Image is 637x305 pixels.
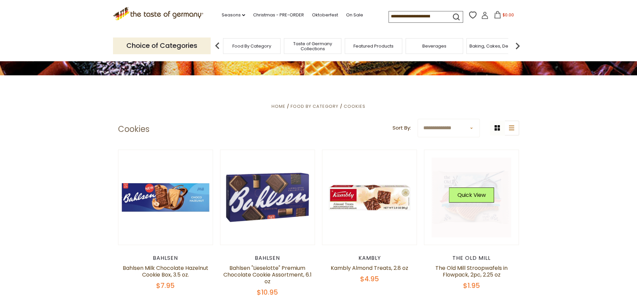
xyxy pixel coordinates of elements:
a: Christmas - PRE-ORDER [253,11,304,19]
a: On Sale [346,11,363,19]
a: Home [272,103,286,109]
a: The Old Mill Stroopwafels in Flowpack, 2pc, 2.25 oz [435,264,508,279]
div: The Old Mill [424,255,519,261]
a: Baking, Cakes, Desserts [469,44,521,49]
span: $0.00 [503,12,514,18]
a: Featured Products [353,44,394,49]
img: Bahlsen Milk Chocolate Hazelnut Cookie Box, 3.5 oz. [118,150,213,245]
img: next arrow [511,39,524,53]
a: Bahlsen Milk Chocolate Hazelnut Cookie Box, 3.5 oz. [123,264,208,279]
p: Choice of Categories [113,37,211,54]
a: Oktoberfest [312,11,338,19]
img: previous arrow [211,39,224,53]
img: Kambly Almond Treats, 2.8 oz [322,150,417,245]
a: Taste of Germany Collections [286,41,339,51]
a: Kambly Almond Treats, 2.8 oz [331,264,408,272]
div: Kambly [322,255,417,261]
a: Seasons [222,11,245,19]
img: The Old Mill Stroopwafels in Flowpack, 2pc, 2.25 oz [424,150,519,245]
div: Bahlsen [118,255,213,261]
label: Sort By: [393,124,411,132]
button: Quick View [449,187,494,203]
div: Bahlsen [220,255,315,261]
h1: Cookies [118,124,149,134]
a: Beverages [422,44,446,49]
a: Bahlsen "Lieselotte" Premium Chocolate Cookie Assortment, 6.1 oz [223,264,312,285]
a: Food By Category [232,44,271,49]
span: $4.95 [360,274,379,284]
button: $0.00 [490,11,518,21]
img: Bahlsen "Lieselotte" Premium Chocolate Cookie Assortment, 6.1 oz [220,150,315,245]
span: $7.95 [156,281,175,290]
span: $1.95 [463,281,480,290]
a: Food By Category [291,103,338,109]
span: $10.95 [257,288,278,297]
a: Cookies [344,103,365,109]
